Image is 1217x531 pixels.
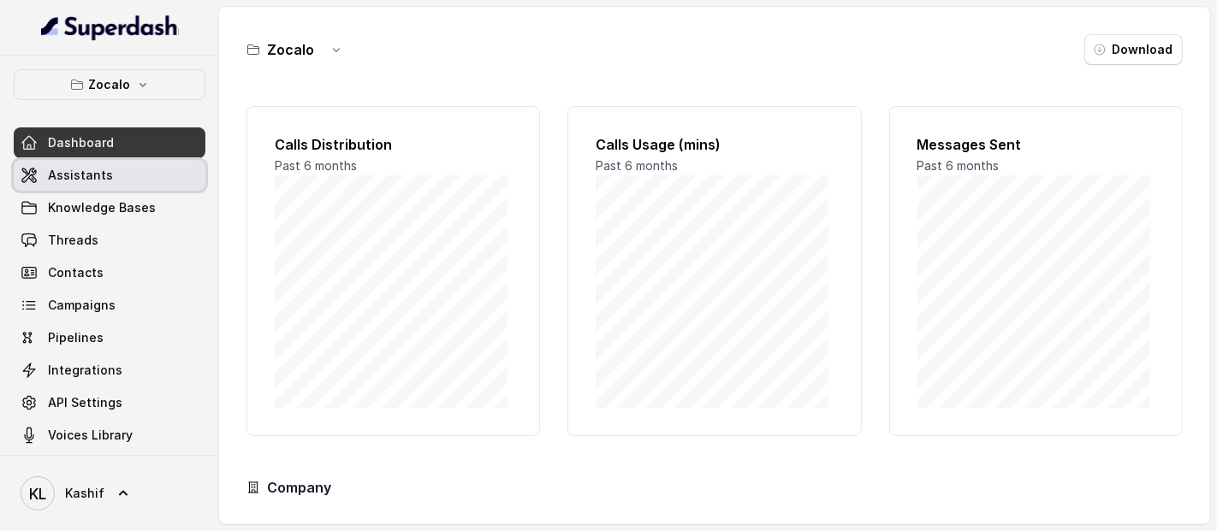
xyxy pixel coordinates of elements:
[41,14,179,41] img: light.svg
[275,158,357,173] span: Past 6 months
[14,387,205,418] a: API Settings
[48,297,116,314] span: Campaigns
[14,192,205,223] a: Knowledge Bases
[275,134,512,155] h2: Calls Distribution
[29,485,46,503] text: KL
[14,257,205,288] a: Contacts
[267,477,331,498] h3: Company
[48,264,104,281] span: Contacts
[48,427,133,444] span: Voices Library
[917,134,1155,155] h2: Messages Sent
[596,134,833,155] h2: Calls Usage (mins)
[48,394,122,411] span: API Settings
[267,39,314,60] h3: Zocalo
[14,469,205,517] a: Kashif
[48,134,114,151] span: Dashboard
[14,69,205,100] button: Zocalo
[48,329,104,346] span: Pipelines
[14,160,205,191] a: Assistants
[48,362,122,379] span: Integrations
[596,158,678,173] span: Past 6 months
[14,355,205,386] a: Integrations
[48,199,156,216] span: Knowledge Bases
[48,167,113,184] span: Assistants
[14,127,205,158] a: Dashboard
[14,322,205,353] a: Pipelines
[14,420,205,451] a: Voices Library
[89,74,131,95] p: Zocalo
[14,290,205,321] a: Campaigns
[917,158,1000,173] span: Past 6 months
[65,485,104,502] span: Kashif
[14,225,205,256] a: Threads
[1084,34,1183,65] button: Download
[48,232,98,249] span: Threads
